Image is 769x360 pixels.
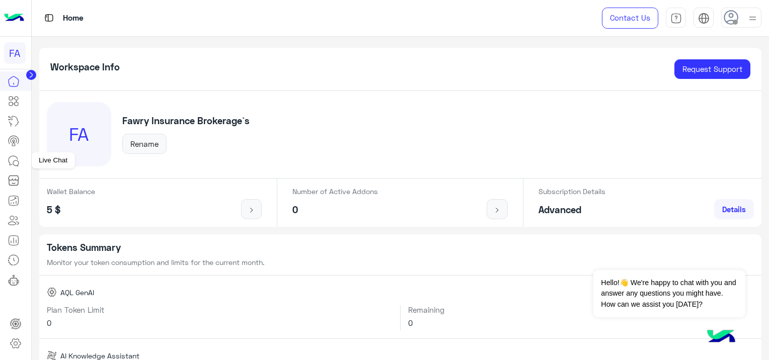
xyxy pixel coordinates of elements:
span: Hello!👋 We're happy to chat with you and answer any questions you might have. How can we assist y... [593,270,745,317]
button: Rename [122,134,167,154]
h6: 0 [408,318,754,327]
img: icon [491,206,504,214]
h5: 0 [292,204,378,216]
p: Home [63,12,84,25]
img: hulul-logo.png [704,320,739,355]
h5: Tokens Summary [47,242,754,253]
p: Number of Active Addons [292,186,378,197]
img: profile [746,12,759,25]
div: Live Chat [31,152,75,168]
p: Wallet Balance [47,186,95,197]
h5: 5 $ [47,204,95,216]
div: FA [47,102,111,166]
img: AQL GenAI [47,287,57,297]
h6: 0 [47,318,393,327]
img: tab [698,13,710,24]
h6: Remaining [408,305,754,314]
span: Details [722,205,746,214]
img: tab [670,13,682,24]
p: Subscription Details [539,186,605,197]
img: icon [245,206,258,214]
img: Logo [4,8,24,29]
h6: Plan Token Limit [47,305,393,314]
img: tab [43,12,55,24]
h5: Fawry Insurance Brokerage`s [122,115,250,127]
a: Contact Us [602,8,658,29]
h5: Workspace Info [50,61,120,73]
a: Request Support [674,59,750,79]
a: Details [714,199,754,219]
a: tab [666,8,686,29]
div: FA [4,42,26,64]
span: AQL GenAI [60,287,94,298]
p: Monitor your token consumption and limits for the current month. [47,257,754,267]
h5: Advanced [539,204,605,216]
